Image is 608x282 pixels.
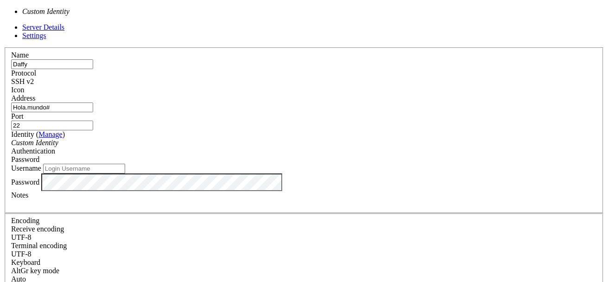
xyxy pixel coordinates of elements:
label: Port [11,112,24,120]
label: Protocol [11,69,36,77]
span: ( ) [36,130,65,138]
label: Name [11,51,29,59]
input: Login Username [43,164,125,173]
span: Password [11,155,39,163]
div: UTF-8 [11,233,597,242]
i: Custom Identity [11,139,58,147]
label: Password [11,178,39,186]
label: The default terminal encoding. ISO-2022 enables character map translations (like graphics maps). ... [11,242,67,250]
div: UTF-8 [11,250,597,258]
input: Host Name or IP [11,103,93,112]
span: UTF-8 [11,233,32,241]
div: Custom Identity [11,139,597,147]
div: SSH v2 [11,77,597,86]
input: Server Name [11,59,93,69]
label: Keyboard [11,258,40,266]
label: Encoding [11,217,39,224]
label: Icon [11,86,24,94]
a: Server Details [22,23,64,31]
span: SSH v2 [11,77,34,85]
label: Set the expected encoding for data received from the host. If the encodings do not match, visual ... [11,267,59,275]
label: Notes [11,191,28,199]
div: Password [11,155,597,164]
i: Custom Identity [22,7,70,15]
a: Manage [38,130,63,138]
span: UTF-8 [11,250,32,258]
a: Settings [22,32,46,39]
input: Port Number [11,121,93,130]
label: Set the expected encoding for data received from the host. If the encodings do not match, visual ... [11,225,64,233]
label: Address [11,94,35,102]
label: Authentication [11,147,55,155]
label: Username [11,164,41,172]
label: Identity [11,130,65,138]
